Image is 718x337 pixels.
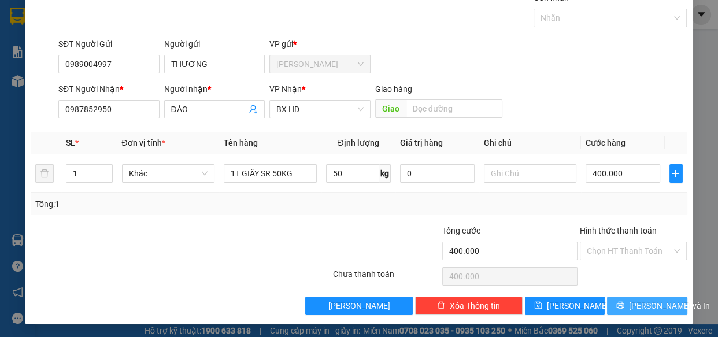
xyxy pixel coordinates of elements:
span: Giao hàng [375,84,412,94]
span: Cước hàng [586,138,626,147]
div: Chưa thanh toán [332,268,442,288]
span: Bảo Lộc [276,55,364,73]
span: SL [66,138,75,147]
th: Ghi chú [479,132,582,154]
span: kg [379,164,391,183]
div: VP gửi [269,38,371,50]
div: Người nhận [164,83,265,95]
input: Ghi Chú [484,164,577,183]
span: user-add [249,105,258,114]
label: Hình thức thanh toán [580,226,657,235]
span: Giá trị hàng [400,138,443,147]
h2: VP Nhận: VP Hàng HN [61,67,279,140]
span: Đơn vị tính [122,138,165,147]
button: plus [669,164,683,183]
h2: BLC1209250005 [6,67,97,86]
span: Giao [375,99,406,118]
span: printer [616,301,624,310]
span: delete [437,301,445,310]
span: [PERSON_NAME] và In [629,299,710,312]
button: save[PERSON_NAME] [525,297,605,315]
span: save [534,301,542,310]
span: Tên hàng [224,138,258,147]
button: [PERSON_NAME] [305,297,413,315]
div: SĐT Người Nhận [58,83,160,95]
span: BX HD [276,101,364,118]
span: Định lượng [338,138,379,147]
div: Người gửi [164,38,265,50]
div: SĐT Người Gửi [58,38,160,50]
span: Tổng cước [442,226,480,235]
span: [PERSON_NAME] [547,299,609,312]
span: VP Nhận [269,84,302,94]
input: Dọc đường [406,99,502,118]
button: delete [35,164,54,183]
input: VD: Bàn, Ghế [224,164,317,183]
input: 0 [400,164,475,183]
button: printer[PERSON_NAME] và In [607,297,687,315]
b: [DOMAIN_NAME] [154,9,279,28]
div: Tổng: 1 [35,198,278,210]
span: plus [670,169,682,178]
b: Công ty TNHH [PERSON_NAME] [47,14,172,59]
span: [PERSON_NAME] [328,299,390,312]
span: Khác [129,165,208,182]
span: Xóa Thông tin [450,299,500,312]
button: deleteXóa Thông tin [415,297,523,315]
